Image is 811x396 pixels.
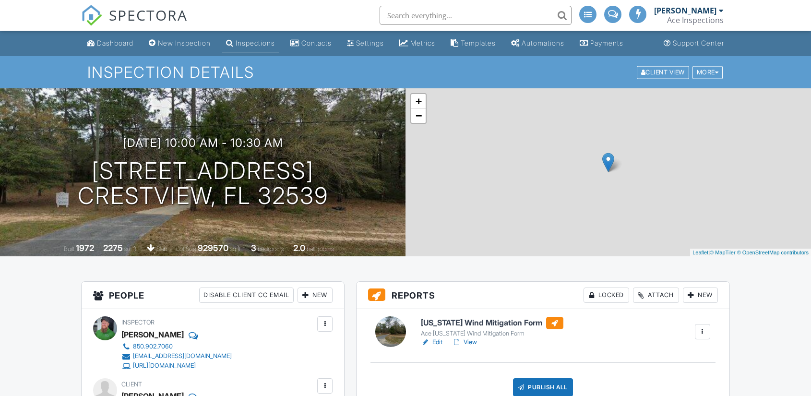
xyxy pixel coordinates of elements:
span: Inspector [121,319,155,326]
span: Client [121,381,142,388]
div: Metrics [410,39,435,47]
div: [PERSON_NAME] [121,327,184,342]
div: More [692,66,723,79]
a: Templates [447,35,500,52]
span: bedrooms [258,245,284,252]
div: 2275 [103,243,123,253]
div: Locked [584,288,629,303]
div: Support Center [673,39,724,47]
a: Zoom in [411,94,426,108]
a: Automations (Advanced) [507,35,568,52]
div: Settings [356,39,384,47]
div: [PERSON_NAME] [654,6,716,15]
a: Support Center [660,35,728,52]
a: Zoom out [411,108,426,123]
a: New Inspection [145,35,215,52]
h6: [US_STATE] Wind Mitigation Form [421,317,563,329]
a: Inspections [222,35,279,52]
div: Ace [US_STATE] Wind Mitigation Form [421,330,563,337]
div: New [683,288,718,303]
h1: Inspection Details [87,64,724,81]
div: Disable Client CC Email [199,288,294,303]
div: | [690,249,811,257]
a: SPECTORA [81,13,188,33]
span: slab [156,245,167,252]
div: Templates [461,39,496,47]
img: The Best Home Inspection Software - Spectora [81,5,102,26]
div: Dashboard [97,39,133,47]
h3: People [82,282,344,309]
div: 2.0 [293,243,305,253]
a: Leaflet [692,250,708,255]
div: Inspections [236,39,275,47]
div: [URL][DOMAIN_NAME] [133,362,196,370]
div: Attach [633,288,679,303]
h3: Reports [357,282,729,309]
a: View [452,337,477,347]
div: Payments [590,39,623,47]
div: New Inspection [158,39,211,47]
div: Client View [637,66,689,79]
a: 850.902.7060 [121,342,232,351]
span: sq. ft. [124,245,138,252]
span: Lot Size [176,245,196,252]
a: Contacts [286,35,335,52]
a: [US_STATE] Wind Mitigation Form Ace [US_STATE] Wind Mitigation Form [421,317,563,338]
a: Payments [576,35,627,52]
div: [EMAIL_ADDRESS][DOMAIN_NAME] [133,352,232,360]
h3: [DATE] 10:00 am - 10:30 am [123,136,283,149]
span: sq.ft. [230,245,242,252]
h1: [STREET_ADDRESS] Crestview, FL 32539 [78,158,328,209]
a: [EMAIL_ADDRESS][DOMAIN_NAME] [121,351,232,361]
a: Metrics [395,35,439,52]
a: [URL][DOMAIN_NAME] [121,361,232,371]
div: 3 [251,243,256,253]
div: 1972 [76,243,94,253]
div: 850.902.7060 [133,343,173,350]
div: 929570 [198,243,228,253]
div: Contacts [301,39,332,47]
span: SPECTORA [109,5,188,25]
div: Automations [522,39,564,47]
a: Edit [421,337,442,347]
div: New [298,288,333,303]
a: Settings [343,35,388,52]
input: Search everything... [380,6,572,25]
a: Client View [636,68,692,75]
span: Built [64,245,74,252]
span: bathrooms [307,245,334,252]
a: © MapTiler [710,250,736,255]
a: © OpenStreetMap contributors [737,250,809,255]
a: Dashboard [83,35,137,52]
div: Ace Inspections [667,15,724,25]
